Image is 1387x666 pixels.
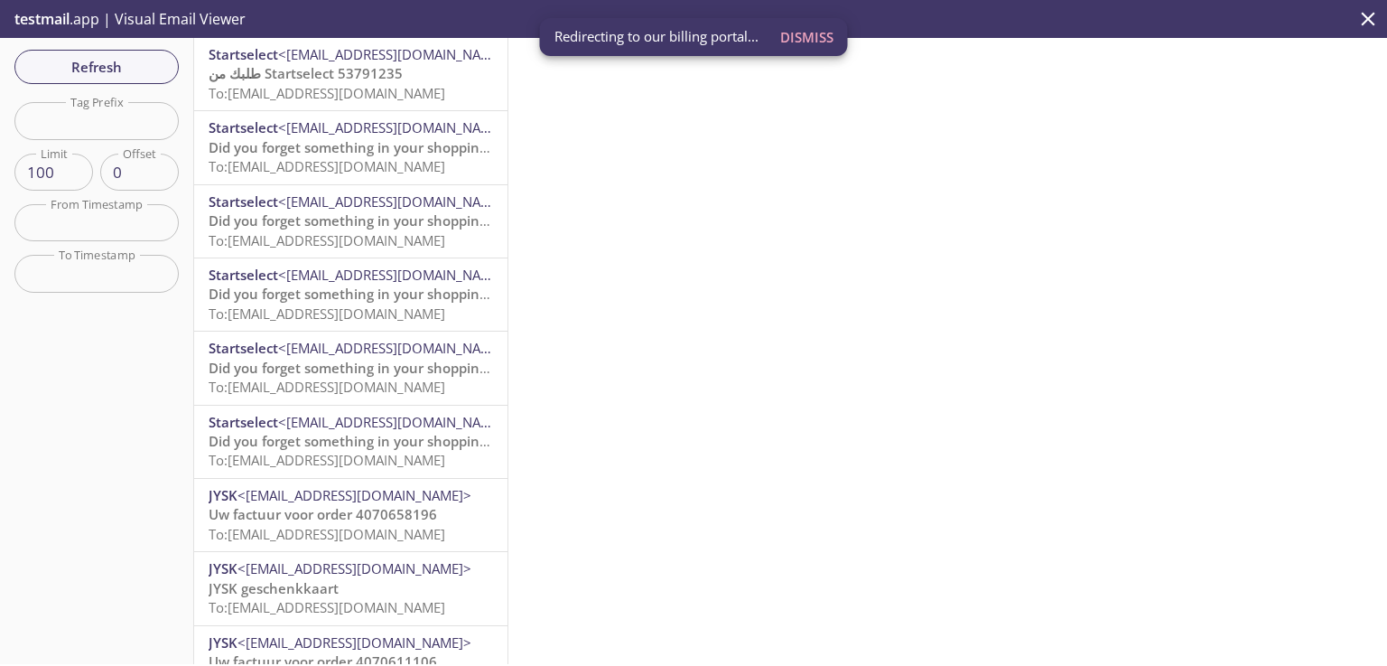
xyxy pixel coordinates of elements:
[237,633,471,652] span: <[EMAIL_ADDRESS][DOMAIN_NAME]>
[209,192,278,211] span: Startselect
[209,138,522,156] span: Did you forget something in your shopping cart?
[194,406,507,478] div: Startselect<[EMAIL_ADDRESS][DOMAIN_NAME]>Did you forget something in your shopping cart?To:[EMAIL...
[554,27,759,46] span: Redirecting to our billing portal...
[209,432,522,450] span: Did you forget something in your shopping cart?
[14,9,70,29] span: testmail
[194,552,507,624] div: JYSK<[EMAIL_ADDRESS][DOMAIN_NAME]>JYSK geschenkkaartTo:[EMAIL_ADDRESS][DOMAIN_NAME]
[209,525,445,543] span: To: [EMAIL_ADDRESS][DOMAIN_NAME]
[194,479,507,551] div: JYSK<[EMAIL_ADDRESS][DOMAIN_NAME]>Uw factuur voor order 4070658196To:[EMAIL_ADDRESS][DOMAIN_NAME]
[209,559,237,577] span: JYSK
[209,211,522,230] span: Did you forget something in your shopping cart?
[194,185,507,258] div: Startselect<[EMAIL_ADDRESS][DOMAIN_NAME]>Did you forget something in your shopping cart?To:[EMAIL...
[237,486,471,504] span: <[EMAIL_ADDRESS][DOMAIN_NAME]>
[209,451,445,469] span: To: [EMAIL_ADDRESS][DOMAIN_NAME]
[237,559,471,577] span: <[EMAIL_ADDRESS][DOMAIN_NAME]>
[209,64,403,82] span: طلبك من Startselect 53791235
[209,359,522,377] span: Did you forget something in your shopping cart?
[209,157,445,175] span: To: [EMAIL_ADDRESS][DOMAIN_NAME]
[194,111,507,183] div: Startselect<[EMAIL_ADDRESS][DOMAIN_NAME]>Did you forget something in your shopping cart?To:[EMAIL...
[209,266,278,284] span: Startselect
[209,633,237,652] span: JYSK
[278,118,512,136] span: <[EMAIL_ADDRESS][DOMAIN_NAME]>
[209,45,278,63] span: Startselect
[209,339,278,357] span: Startselect
[278,339,512,357] span: <[EMAIL_ADDRESS][DOMAIN_NAME]>
[209,486,237,504] span: JYSK
[209,84,445,102] span: To: [EMAIL_ADDRESS][DOMAIN_NAME]
[194,332,507,404] div: Startselect<[EMAIL_ADDRESS][DOMAIN_NAME]>Did you forget something in your shopping cart?To:[EMAIL...
[209,305,445,323] span: To: [EMAIL_ADDRESS][DOMAIN_NAME]
[209,505,437,523] span: Uw factuur voor order 4070658196
[209,118,278,136] span: Startselect
[278,266,512,284] span: <[EMAIL_ADDRESS][DOMAIN_NAME]>
[209,579,339,597] span: JYSK geschenkkaart
[780,25,833,49] span: Dismiss
[278,45,512,63] span: <[EMAIL_ADDRESS][DOMAIN_NAME]>
[194,38,507,110] div: Startselect<[EMAIL_ADDRESS][DOMAIN_NAME]>طلبك من Startselect 53791235To:[EMAIL_ADDRESS][DOMAIN_NAME]
[14,50,179,84] button: Refresh
[209,413,278,431] span: Startselect
[209,378,445,396] span: To: [EMAIL_ADDRESS][DOMAIN_NAME]
[209,598,445,616] span: To: [EMAIL_ADDRESS][DOMAIN_NAME]
[209,285,522,303] span: Did you forget something in your shopping cart?
[278,192,512,211] span: <[EMAIL_ADDRESS][DOMAIN_NAME]>
[29,55,164,79] span: Refresh
[278,413,512,431] span: <[EMAIL_ADDRESS][DOMAIN_NAME]>
[194,258,507,331] div: Startselect<[EMAIL_ADDRESS][DOMAIN_NAME]>Did you forget something in your shopping cart?To:[EMAIL...
[209,231,445,249] span: To: [EMAIL_ADDRESS][DOMAIN_NAME]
